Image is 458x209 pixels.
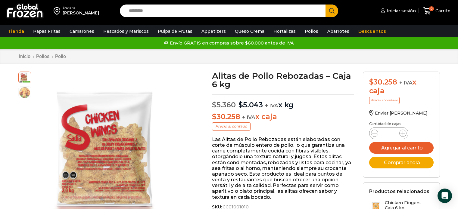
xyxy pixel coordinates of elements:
input: Product quantity [383,129,394,137]
a: Iniciar sesión [379,5,416,17]
span: + IVA [242,114,255,120]
bdi: 30.258 [212,112,240,121]
button: Search button [326,5,338,17]
a: Abarrotes [324,26,352,37]
a: Pulpa de Frutas [155,26,195,37]
a: Pollos [302,26,321,37]
a: Pollo [55,54,66,59]
a: Tienda [5,26,27,37]
nav: Breadcrumb [18,54,66,59]
p: Precio al contado [212,122,251,130]
span: 0 [429,6,434,11]
bdi: 30.258 [369,78,397,86]
a: Enviar [PERSON_NAME] [369,110,428,116]
span: $ [212,112,217,121]
span: Enviar [PERSON_NAME] [375,110,428,116]
p: Precio al contado [369,97,400,104]
span: + IVA [399,80,413,86]
a: Appetizers [198,26,229,37]
a: Descuentos [355,26,389,37]
a: Papas Fritas [30,26,64,37]
span: Carrito [434,8,450,14]
p: Cantidad de cajas [369,122,434,126]
a: Pescados y Mariscos [100,26,152,37]
a: Hortalizas [270,26,299,37]
div: Open Intercom Messenger [438,189,452,203]
a: Pollos [36,54,50,59]
button: Comprar ahora [369,157,434,168]
bdi: 5.043 [238,100,263,109]
h1: Alitas de Pollo Rebozadas – Caja 6 kg [212,72,354,88]
span: $ [369,78,374,86]
span: $ [238,100,243,109]
a: Inicio [18,54,31,59]
div: [PERSON_NAME] [63,10,99,16]
button: Agregar al carrito [369,142,434,154]
div: Enviar a [63,6,99,10]
div: x caja [369,78,434,95]
p: x caja [212,112,354,121]
a: Queso Crema [232,26,267,37]
img: address-field-icon.svg [54,6,63,16]
span: Iniciar sesión [385,8,416,14]
span: $ [212,100,217,109]
span: + IVA [265,103,278,109]
span: alitas-pollo [19,71,31,83]
h2: Productos relacionados [369,189,429,194]
p: x kg [212,94,354,109]
p: Las Alitas de Pollo Rebozadas están elaboradas con corte de músculo entero de pollo, lo que garan... [212,137,354,200]
a: 0 Carrito [422,4,452,18]
span: alitas-de-pollo [19,87,31,99]
a: Camarones [67,26,97,37]
bdi: 5.360 [212,100,236,109]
